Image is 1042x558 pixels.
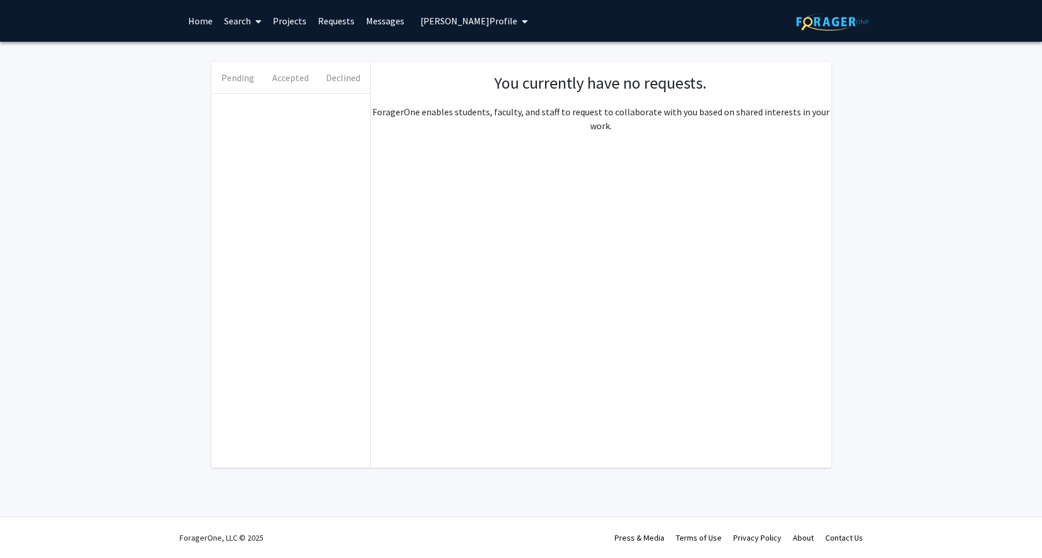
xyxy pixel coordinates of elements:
[796,13,869,31] img: ForagerOne Logo
[267,1,312,41] a: Projects
[421,15,517,27] span: [PERSON_NAME] Profile
[182,1,218,41] a: Home
[218,1,267,41] a: Search
[733,533,781,543] a: Privacy Policy
[360,1,410,41] a: Messages
[317,62,370,93] button: Declined
[676,533,722,543] a: Terms of Use
[371,105,831,133] p: ForagerOne enables students, faculty, and staff to request to collaborate with you based on share...
[180,517,264,558] div: ForagerOne, LLC © 2025
[312,1,360,41] a: Requests
[264,62,317,93] button: Accepted
[615,533,664,543] a: Press & Media
[793,533,814,543] a: About
[382,74,820,93] h1: You currently have no requests.
[825,533,863,543] a: Contact Us
[211,62,264,93] button: Pending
